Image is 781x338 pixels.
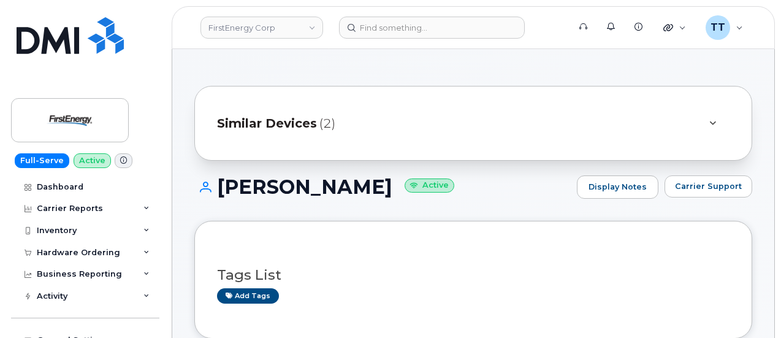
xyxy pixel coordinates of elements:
[728,285,772,329] iframe: Messenger Launcher
[405,179,454,193] small: Active
[217,115,317,133] span: Similar Devices
[217,267,730,283] h3: Tags List
[194,176,571,198] h1: [PERSON_NAME]
[675,180,742,192] span: Carrier Support
[319,115,335,133] span: (2)
[665,175,752,198] button: Carrier Support
[217,288,279,304] a: Add tags
[577,175,658,199] a: Display Notes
